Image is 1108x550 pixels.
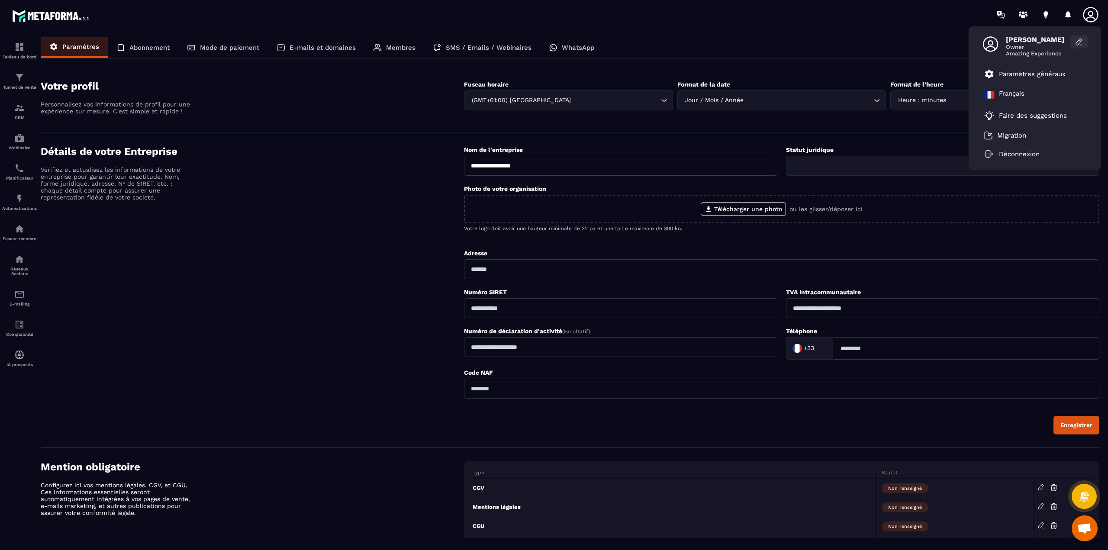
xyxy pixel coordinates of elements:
h4: Mention obligatoire [41,461,464,473]
th: Statut [877,470,1033,478]
label: Photo de votre organisation [464,185,546,192]
p: Membres [386,44,415,51]
input: Search for option [816,342,825,355]
a: automationsautomationsAutomatisations [2,187,37,217]
label: Adresse [464,250,487,257]
input: Search for option [746,96,872,105]
p: Comptabilité [2,332,37,337]
p: WhatsApp [562,44,594,51]
input: Search for option [573,96,659,105]
p: Personnalisez vos informations de profil pour une expérience sur mesure. C'est simple et rapide ! [41,101,192,115]
p: Tunnel de vente [2,85,37,90]
p: Automatisations [2,206,37,211]
div: Search for option [677,90,886,110]
img: formation [14,42,25,52]
p: Vérifiez et actualisez les informations de votre entreprise pour garantir leur exactitude. Nom, f... [41,166,192,201]
input: Search for option [948,96,1085,105]
a: Paramètres généraux [984,69,1066,79]
p: Mode de paiement [200,44,259,51]
label: Format de la date [677,81,730,88]
h4: Votre profil [41,80,464,92]
p: Planificateur [2,176,37,180]
label: Statut juridique [786,146,834,153]
p: E-mails et domaines [290,44,356,51]
p: Migration [997,132,1026,139]
img: formation [14,72,25,83]
span: (GMT+01:00) [GEOGRAPHIC_DATA] [470,96,573,105]
p: Configurez ici vos mentions légales, CGV, et CGU. Ces informations essentielles seront automatiqu... [41,482,192,516]
label: Format de l’heure [890,81,944,88]
p: Faire des suggestions [999,112,1067,119]
img: scheduler [14,163,25,174]
img: automations [14,224,25,234]
a: formationformationCRM [2,96,37,126]
label: Numéro SIRET [464,289,507,296]
a: Faire des suggestions [984,110,1075,121]
p: Déconnexion [999,150,1040,158]
p: Paramètres généraux [999,70,1066,78]
a: social-networksocial-networkRéseaux Sociaux [2,248,37,283]
th: Type [473,470,877,478]
a: automationsautomationsEspace membre [2,217,37,248]
p: SMS / Emails / Webinaires [446,44,531,51]
div: Search for option [464,90,673,110]
a: formationformationTableau de bord [2,35,37,66]
p: IA prospects [2,362,37,367]
img: Country Flag [789,340,806,357]
p: Webinaire [2,145,37,150]
a: Migration [984,131,1026,140]
img: automations [14,350,25,360]
label: Fuseau horaire [464,81,509,88]
img: email [14,289,25,299]
span: Owner [1006,44,1071,50]
p: Votre logo doit avoir une hauteur minimale de 32 px et une taille maximale de 300 ko. [464,225,1099,232]
label: Numéro de déclaration d'activité [464,328,590,335]
img: formation [14,103,25,113]
label: Nom de l'entreprise [464,146,523,153]
p: Tableau de bord [2,55,37,59]
a: accountantaccountantComptabilité [2,313,37,343]
span: Non renseigné [882,483,928,493]
p: Abonnement [129,44,170,51]
td: Mentions légales [473,497,877,516]
img: automations [14,193,25,204]
label: TVA Intracommunautaire [786,289,861,296]
span: (Facultatif) [562,328,590,335]
div: Search for option [786,337,834,360]
a: emailemailE-mailing [2,283,37,313]
label: Téléphone [786,328,817,335]
a: schedulerschedulerPlanificateur [2,157,37,187]
p: Français [999,90,1024,100]
button: Enregistrer [1053,416,1099,434]
label: Code NAF [464,369,493,376]
div: Enregistrer [1060,422,1092,428]
td: CGU [473,516,877,535]
p: Espace membre [2,236,37,241]
span: Non renseigné [882,521,928,531]
a: formationformationTunnel de vente [2,66,37,96]
p: Paramètres [62,43,99,51]
span: +33 [804,344,814,353]
p: CRM [2,115,37,120]
div: Search for option [890,90,1099,110]
h4: Détails de votre Entreprise [41,145,464,158]
td: CGV [473,478,877,498]
p: Réseaux Sociaux [2,267,37,276]
span: Jour / Mois / Année [683,96,746,105]
span: Heure : minutes [896,96,948,105]
input: Search for option [792,161,1085,170]
a: automationsautomationsWebinaire [2,126,37,157]
p: ou les glisser/déposer ici [789,206,863,212]
span: [PERSON_NAME] [1006,35,1071,44]
label: Télécharger une photo [701,202,786,216]
img: logo [12,8,90,23]
span: Non renseigné [882,502,928,512]
img: social-network [14,254,25,264]
a: Ouvrir le chat [1072,515,1098,541]
img: automations [14,133,25,143]
div: Search for option [786,156,1099,176]
img: accountant [14,319,25,330]
p: E-mailing [2,302,37,306]
span: Amazing Experience [1006,50,1071,57]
